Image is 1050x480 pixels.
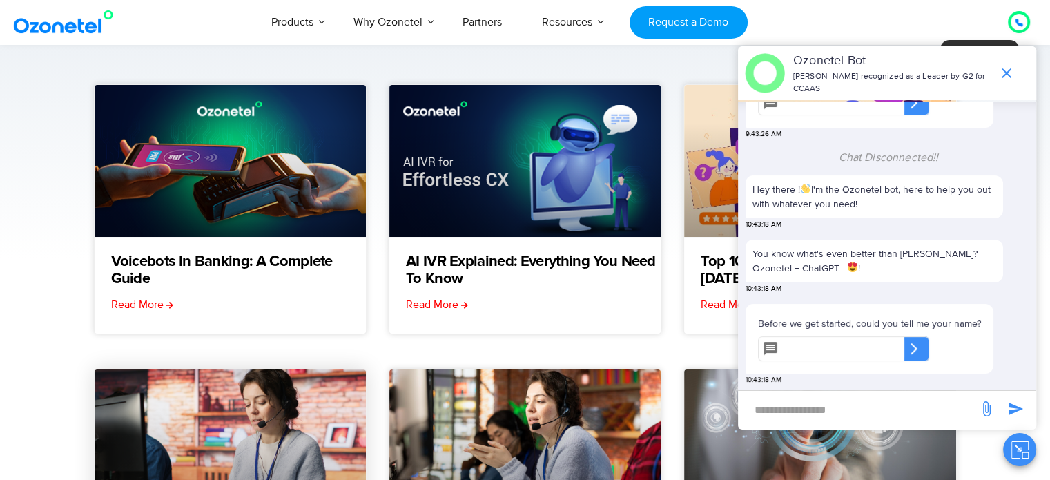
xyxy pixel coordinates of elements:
a: Read more about Voicebots in Banking: A Complete Guide [111,296,173,313]
span: send message [1002,395,1029,423]
p: [PERSON_NAME] recognized as a Leader by G2 for CCAAS [793,70,991,95]
span: Chat Disconnected!! [839,151,939,164]
span: end chat or minimize [993,59,1020,87]
img: header [745,53,785,93]
p: You know what's even better than [PERSON_NAME]? Ozonetel + ChatGPT = ! [752,247,996,276]
img: 😍 [848,262,857,272]
a: Read more about AI IVR Explained: Everything You Need to Know [406,296,468,313]
span: 10:43:18 AM [746,284,781,294]
a: Top 10 Customer Service Software in [DATE] (+Pricing) [701,253,955,288]
button: Close chat [1003,433,1036,466]
a: Request a Demo [630,6,748,39]
span: send message [973,395,1000,423]
a: AI IVR Explained: Everything You Need to Know [406,253,661,288]
img: 👋 [801,184,810,193]
div: new-msg-input [745,398,971,423]
p: Before we get started, could you tell me your name? [758,316,981,331]
p: Ozonetel Bot [793,52,991,70]
span: 10:43:18 AM [746,375,781,385]
a: Read more about Top 10 Customer Service Software in 2025 (+Pricing) [701,296,763,313]
span: 9:43:26 AM [746,129,781,140]
p: Hey there ! I'm the Ozonetel bot, here to help you out with whatever you need! [752,182,996,211]
span: 10:43:18 AM [746,220,781,230]
a: Voicebots in Banking: A Complete Guide [111,253,366,288]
